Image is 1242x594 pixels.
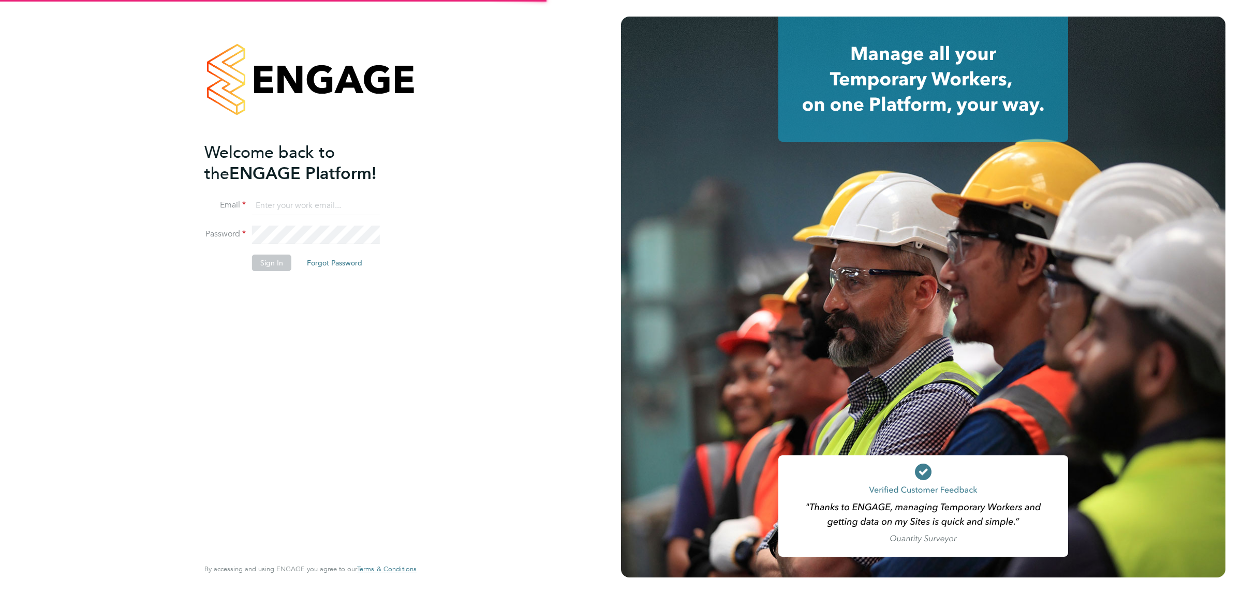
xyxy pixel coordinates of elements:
input: Enter your work email... [252,197,380,215]
span: Welcome back to the [204,142,335,184]
h2: ENGAGE Platform! [204,142,406,184]
a: Terms & Conditions [357,565,417,573]
button: Sign In [252,255,291,271]
button: Forgot Password [299,255,371,271]
label: Password [204,229,246,240]
span: By accessing and using ENGAGE you agree to our [204,565,417,573]
label: Email [204,200,246,211]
